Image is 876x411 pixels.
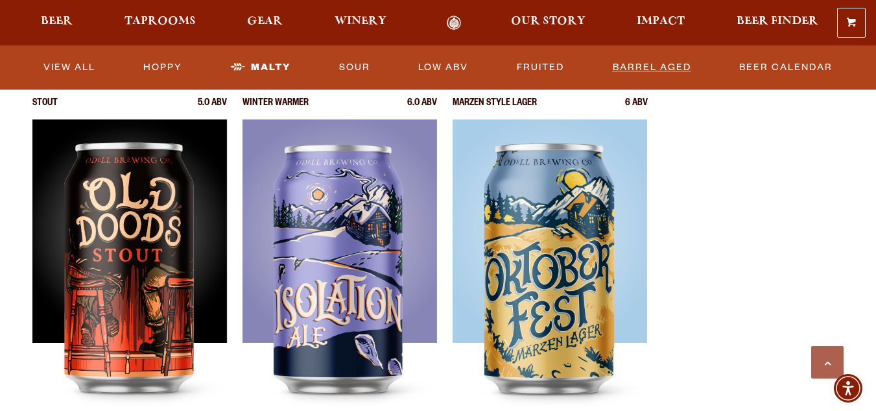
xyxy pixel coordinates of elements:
a: Hoppy [138,53,187,82]
div: Accessibility Menu [834,374,862,403]
span: Our Story [511,16,586,27]
a: Gear [239,16,291,31]
a: View All [38,53,101,82]
a: Beer Calendar [734,53,838,82]
a: Barrel Aged [608,53,696,82]
a: Impact [628,16,693,31]
span: Beer Finder [737,16,818,27]
a: Malty [226,53,296,82]
a: Our Story [503,16,594,31]
span: Winery [335,16,386,27]
p: Marzen Style Lager [453,99,537,119]
p: Stout [32,99,58,119]
a: Taprooms [116,16,204,31]
span: Taprooms [124,16,196,27]
p: 5.0 ABV [198,99,227,119]
span: Impact [637,16,685,27]
p: Winter Warmer [243,99,309,119]
p: 6 ABV [625,99,648,119]
span: Gear [247,16,283,27]
span: Beer [41,16,73,27]
a: Beer [32,16,81,31]
a: Winery [326,16,395,31]
p: 6.0 ABV [407,99,437,119]
a: Beer Finder [728,16,827,31]
a: Odell Home [430,16,479,31]
a: Scroll to top [811,346,844,379]
a: Fruited [512,53,569,82]
a: Low ABV [413,53,473,82]
a: Sour [334,53,375,82]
